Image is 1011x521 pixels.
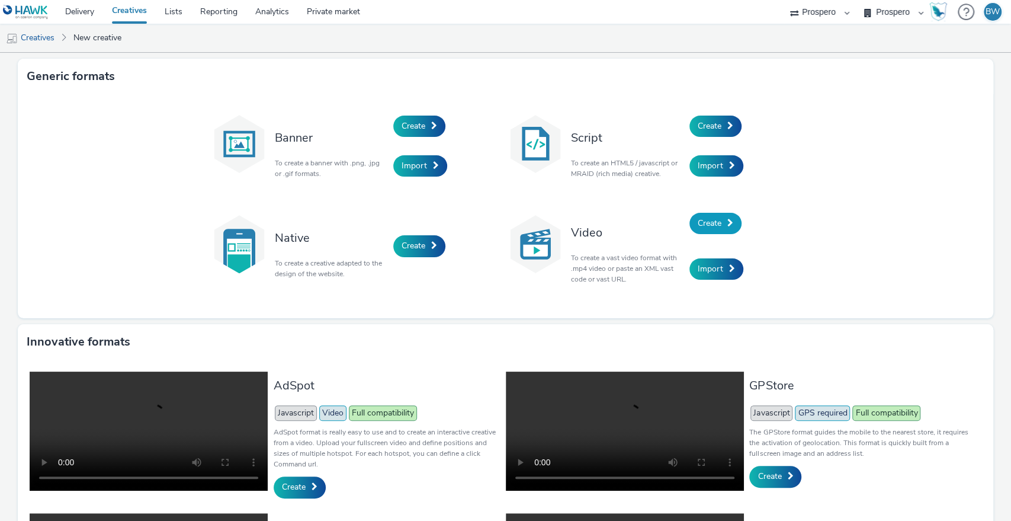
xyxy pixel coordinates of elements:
span: Javascript [275,405,317,421]
img: undefined Logo [3,5,49,20]
a: Import [689,258,743,280]
a: Create [393,116,445,137]
span: Import [402,160,427,171]
h3: Innovative formats [27,333,130,351]
h3: Script [571,130,683,146]
p: To create an HTML5 / javascript or MRAID (rich media) creative. [571,158,683,179]
img: mobile [6,33,18,44]
img: video.svg [506,215,565,274]
h3: AdSpot [274,378,500,394]
a: Import [689,155,743,177]
a: Create [274,477,326,498]
span: Create [758,471,781,482]
span: GPS required [795,405,850,421]
img: banner.svg [210,114,269,174]
span: Create [698,218,721,229]
h3: Video [571,225,683,241]
a: Create [393,235,445,257]
p: To create a creative adapted to the design of the website. [275,258,387,279]
span: Javascript [750,405,792,421]
h3: GPStore [749,378,975,394]
a: Import [393,155,447,177]
p: AdSpot format is really easy to use and to create an interactive creative from a video. Upload yo... [274,427,500,469]
a: Create [689,116,742,137]
a: New creative [68,24,127,52]
h3: Banner [275,130,387,146]
h3: Native [275,230,387,246]
img: Hawk Academy [929,2,947,21]
span: Video [319,405,346,421]
span: Create [402,240,425,251]
span: Create [402,120,425,132]
p: The GPStore format guides the mobile to the nearest store, it requires the activation of geolocat... [749,427,975,459]
h3: Generic formats [27,68,115,85]
img: code.svg [506,114,565,174]
span: Create [698,120,721,132]
div: BW [986,3,1000,21]
span: Full compatibility [852,405,920,421]
span: Import [698,160,723,171]
p: To create a banner with .png, .jpg or .gif formats. [275,158,387,179]
img: native.svg [210,215,269,274]
p: To create a vast video format with .mp4 video or paste an XML vast code or vast URL. [571,252,683,285]
a: Hawk Academy [929,2,952,21]
span: Create [282,481,306,493]
span: Import [698,263,723,274]
a: Create [749,466,801,487]
span: Full compatibility [349,405,417,421]
a: Create [689,213,742,234]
